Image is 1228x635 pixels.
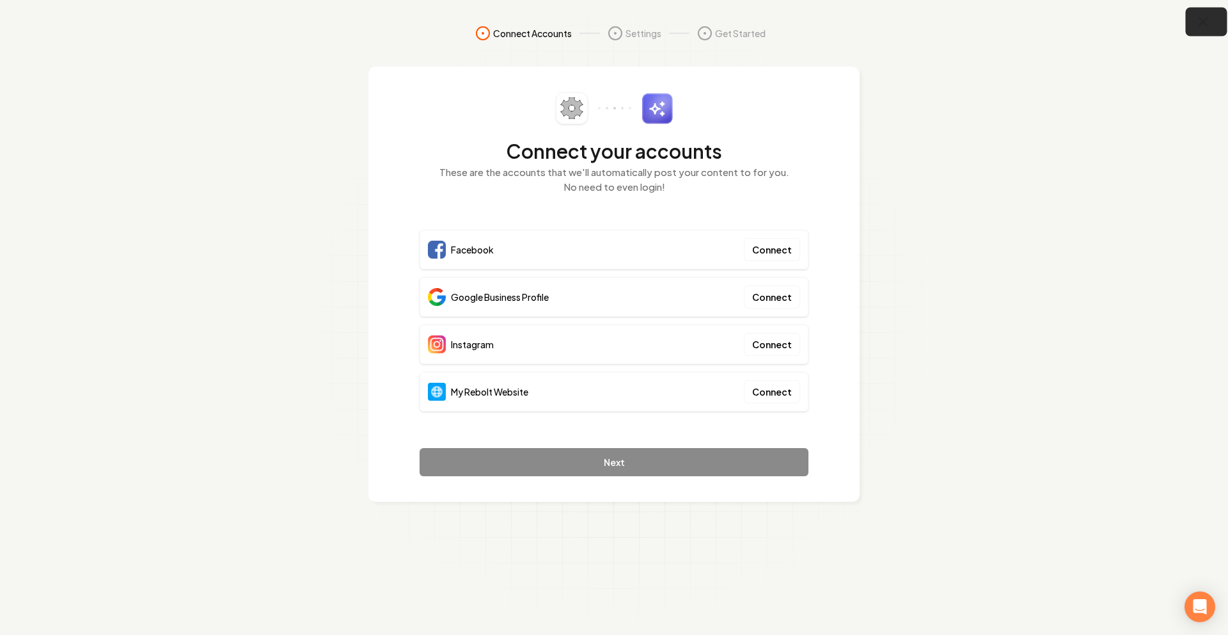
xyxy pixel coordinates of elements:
[744,238,800,261] button: Connect
[642,93,673,124] img: sparkles.svg
[451,243,494,256] span: Facebook
[744,333,800,356] button: Connect
[420,140,808,163] h2: Connect your accounts
[451,338,494,351] span: Instagram
[428,383,446,401] img: Website
[451,385,528,398] span: My Rebolt Website
[428,241,446,259] img: Facebook
[493,27,572,40] span: Connect Accounts
[715,27,766,40] span: Get Started
[598,107,631,109] img: connector-dots.svg
[1185,591,1215,622] div: Open Intercom Messenger
[428,335,446,353] img: Instagram
[451,291,549,303] span: Google Business Profile
[420,165,808,194] p: These are the accounts that we'll automatically post your content to for you. No need to even login!
[744,380,800,403] button: Connect
[626,27,661,40] span: Settings
[428,288,446,306] img: Google
[744,285,800,309] button: Connect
